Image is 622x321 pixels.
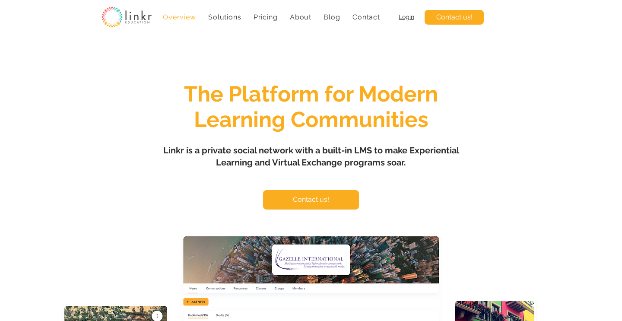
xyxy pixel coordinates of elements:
div: Solutions [204,9,246,25]
span: Contact us! [293,195,329,204]
span: Linkr is a private social network with a built-in LMS to make Experiential Learning and Virtual E... [163,145,459,168]
a: Overview [159,9,200,25]
nav: Site [159,9,384,25]
a: Blog [319,9,345,25]
span: Blog [324,13,340,21]
div: About [286,9,316,25]
span: Pricing [254,13,278,21]
span: Contact us! [436,13,473,22]
span: Contact [352,13,380,21]
span: The Platform for Modern Learning Communities [184,81,438,132]
a: Contact us! [263,190,359,210]
a: Pricing [249,9,282,25]
span: About [290,13,311,21]
a: Contact [348,9,384,25]
span: Overview [163,13,196,21]
img: linkr_logo_transparentbg.png [102,6,152,28]
a: Contact us! [425,10,484,25]
a: Login [399,13,414,20]
span: Solutions [208,13,241,21]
